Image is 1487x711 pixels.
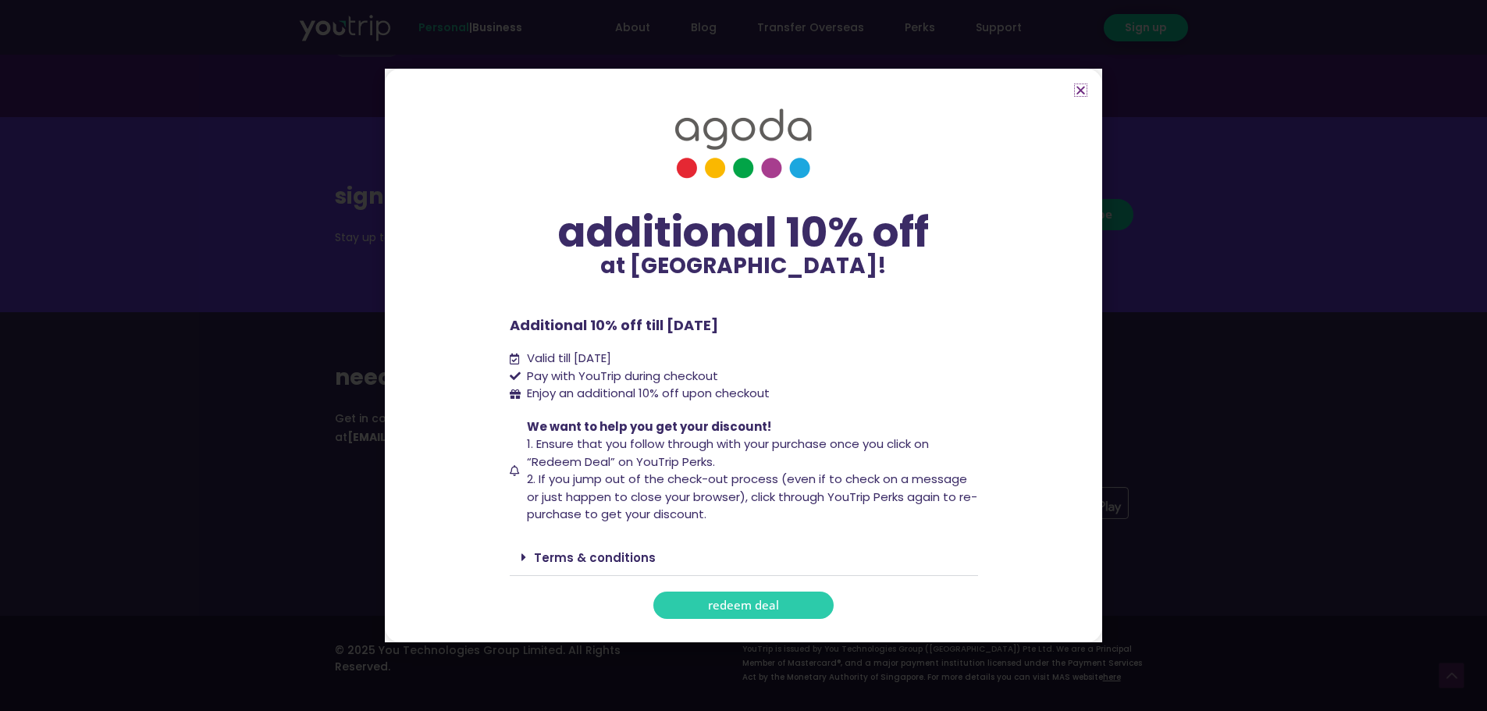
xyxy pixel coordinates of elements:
a: redeem deal [653,592,834,619]
span: 2. If you jump out of the check-out process (even if to check on a message or just happen to clos... [527,471,977,522]
span: 1. Ensure that you follow through with your purchase once you click on “Redeem Deal” on YouTrip P... [527,435,929,470]
a: Terms & conditions [534,549,656,566]
span: Pay with YouTrip during checkout [523,368,718,386]
span: We want to help you get your discount! [527,418,771,435]
a: Close [1075,84,1087,96]
span: Enjoy an additional 10% off upon checkout [527,385,770,401]
span: redeem deal [708,599,779,611]
p: at [GEOGRAPHIC_DATA]! [510,255,978,277]
p: Additional 10% off till [DATE] [510,315,978,336]
div: additional 10% off [510,210,978,255]
span: Valid till [DATE] [523,350,611,368]
div: Terms & conditions [510,539,978,576]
